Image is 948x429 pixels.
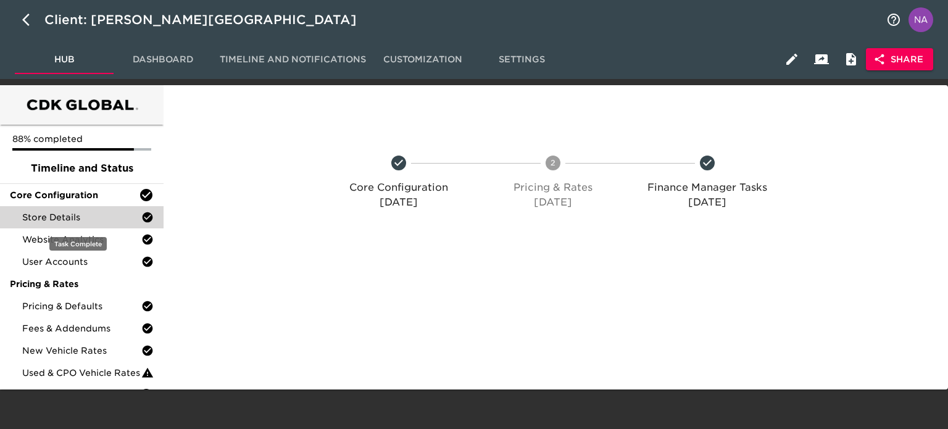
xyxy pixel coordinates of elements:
[44,10,374,30] div: Client: [PERSON_NAME][GEOGRAPHIC_DATA]
[22,52,106,67] span: Hub
[22,367,141,379] span: Used & CPO Vehicle Rates
[807,44,836,74] button: Client View
[866,48,933,71] button: Share
[12,133,151,145] p: 88% completed
[635,195,780,210] p: [DATE]
[10,161,154,176] span: Timeline and Status
[220,52,366,67] span: Timeline and Notifications
[22,233,141,246] span: Website Analytics
[481,195,625,210] p: [DATE]
[481,180,625,195] p: Pricing & Rates
[635,180,780,195] p: Finance Manager Tasks
[121,52,205,67] span: Dashboard
[777,44,807,74] button: Edit Hub
[876,52,923,67] span: Share
[326,180,471,195] p: Core Configuration
[10,189,139,201] span: Core Configuration
[480,52,563,67] span: Settings
[22,256,141,268] span: User Accounts
[22,322,141,335] span: Fees & Addendums
[22,211,141,223] span: Store Details
[879,5,908,35] button: notifications
[10,389,139,401] span: Finance Manager Tasks
[22,300,141,312] span: Pricing & Defaults
[22,344,141,357] span: New Vehicle Rates
[381,52,465,67] span: Customization
[908,7,933,32] img: Profile
[10,278,154,290] span: Pricing & Rates
[836,44,866,74] button: Internal Notes and Comments
[551,158,555,167] text: 2
[326,195,471,210] p: [DATE]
